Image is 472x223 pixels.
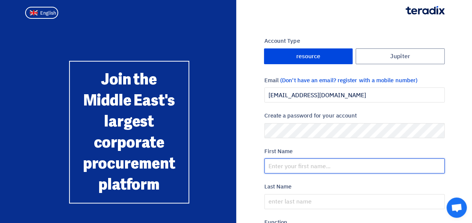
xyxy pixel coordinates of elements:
[446,197,467,218] div: Open chat
[30,10,38,16] img: en-US.png
[264,182,292,191] font: Last Name
[40,11,56,16] span: English
[264,87,445,102] input: Enter your business email...
[264,147,293,155] font: First Name
[406,6,445,15] img: Teradix logo
[264,158,445,173] input: Enter your first name...
[296,53,320,59] font: resource
[264,76,279,84] font: Email
[264,194,445,209] input: enter last name
[280,76,418,84] span: (Don't have an email? register with a mobile number)
[264,37,300,45] font: Account Type
[69,61,189,203] div: Join the Middle East's largest corporate procurement platform
[25,7,58,19] button: English
[390,53,410,59] font: Jupiter
[264,111,357,120] font: Create a password for your account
